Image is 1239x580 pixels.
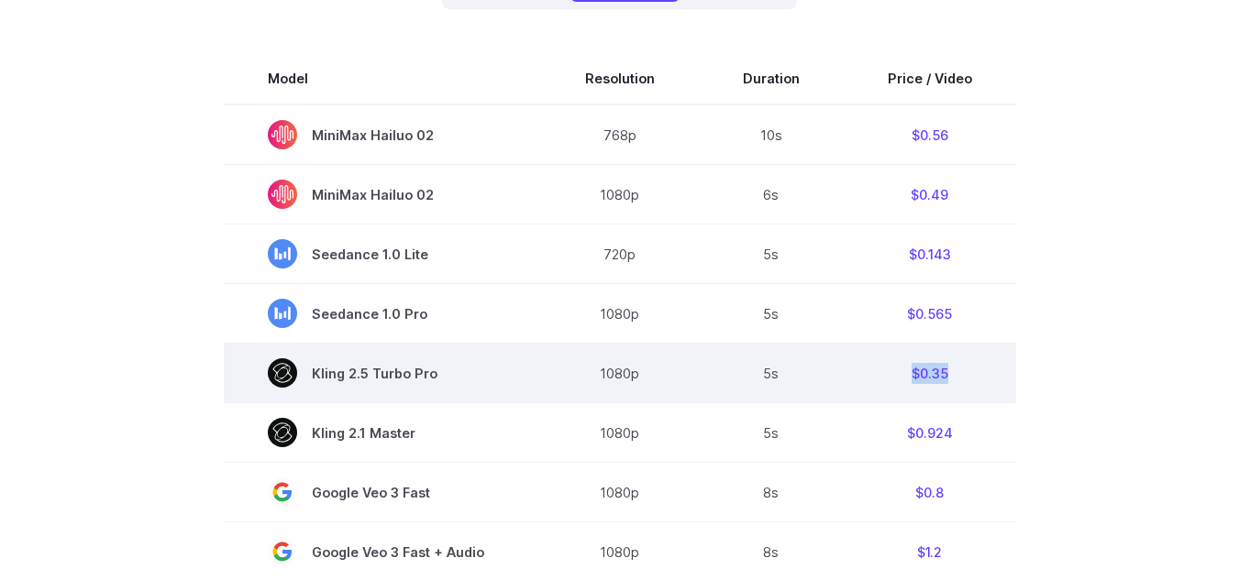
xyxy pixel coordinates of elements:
[844,224,1016,284] td: $0.143
[844,165,1016,224] td: $0.49
[844,403,1016,463] td: $0.924
[268,418,497,447] span: Kling 2.1 Master
[268,537,497,566] span: Google Veo 3 Fast + Audio
[699,104,844,165] td: 10s
[541,53,699,104] th: Resolution
[844,344,1016,403] td: $0.35
[268,477,497,507] span: Google Veo 3 Fast
[699,344,844,403] td: 5s
[541,284,699,344] td: 1080p
[699,53,844,104] th: Duration
[268,358,497,388] span: Kling 2.5 Turbo Pro
[541,104,699,165] td: 768p
[268,299,497,328] span: Seedance 1.0 Pro
[224,53,541,104] th: Model
[268,180,497,209] span: MiniMax Hailuo 02
[541,165,699,224] td: 1080p
[541,224,699,284] td: 720p
[844,53,1016,104] th: Price / Video
[844,284,1016,344] td: $0.565
[541,344,699,403] td: 1080p
[844,463,1016,522] td: $0.8
[699,463,844,522] td: 8s
[268,120,497,149] span: MiniMax Hailuo 02
[699,165,844,224] td: 6s
[699,224,844,284] td: 5s
[844,104,1016,165] td: $0.56
[541,463,699,522] td: 1080p
[699,403,844,463] td: 5s
[541,403,699,463] td: 1080p
[699,284,844,344] td: 5s
[268,239,497,268] span: Seedance 1.0 Lite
